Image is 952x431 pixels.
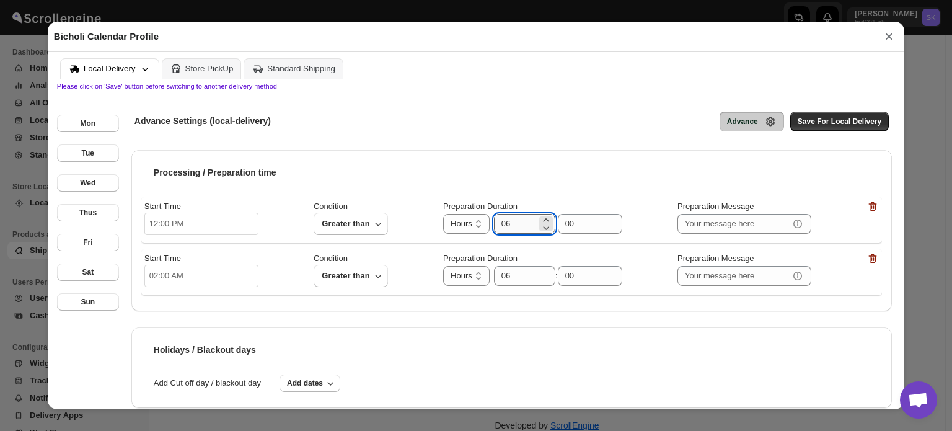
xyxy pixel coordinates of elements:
h5: Holidays / Blackout days [154,344,256,356]
input: MM [558,214,604,234]
button: Advance [720,112,784,131]
span: Add Cut off day / blackout day [141,377,273,389]
p: Start Time [144,200,181,213]
button: Local Delivery [60,58,159,79]
div: : [491,266,622,286]
div: Fri [83,238,92,247]
p: Please click on 'Save' button before switching to another delivery method [57,82,895,90]
div: Advance [727,117,758,127]
div: : [491,214,622,234]
h5: Processing / Preparation time [154,166,276,179]
button: Sat [57,264,119,281]
input: MM [558,266,604,286]
span: Add dates [287,378,323,388]
div: Sun [81,297,95,307]
div: Local Delivery [84,64,136,73]
div: Wed [80,178,95,188]
input: HH [494,214,537,234]
p: Preparation Message [677,200,754,214]
input: Your message here [677,214,789,234]
span: Condition [314,254,348,264]
p: Start Time [144,252,181,265]
span: Greater than [321,269,371,283]
button: Greater than [314,213,388,235]
div: Tue [82,148,94,158]
span: Save For Local Delivery [798,117,881,127]
button: Mon [57,115,119,132]
span: Condition [314,202,348,212]
p: Preparation Duration [443,252,518,266]
p: Preparation Duration [443,200,518,214]
button: Greater than [314,265,388,287]
div: Store PickUp [185,64,234,73]
button: Store PickUp [162,58,242,79]
div: Mon [80,118,95,128]
div: Thus [79,208,97,218]
button: Wed [57,174,119,192]
button: × [879,28,898,45]
button: Add dates [280,375,340,392]
p: Preparation Message [677,252,754,266]
input: HH [494,266,537,286]
span: Greater than [321,216,371,231]
h2: Bicholi Calendar Profile [54,30,159,43]
h5: Advance Settings (local-delivery) [134,115,271,127]
button: Standard Shipping [244,58,343,79]
button: Tue [57,144,119,162]
button: Fri [57,234,119,251]
button: Thus [57,204,119,221]
div: Sat [82,267,94,277]
div: Open chat [900,381,937,419]
input: Your message here [677,266,789,286]
div: Standard Shipping [267,64,335,73]
button: Save For Local Delivery [790,112,889,131]
button: Sun [57,293,119,311]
